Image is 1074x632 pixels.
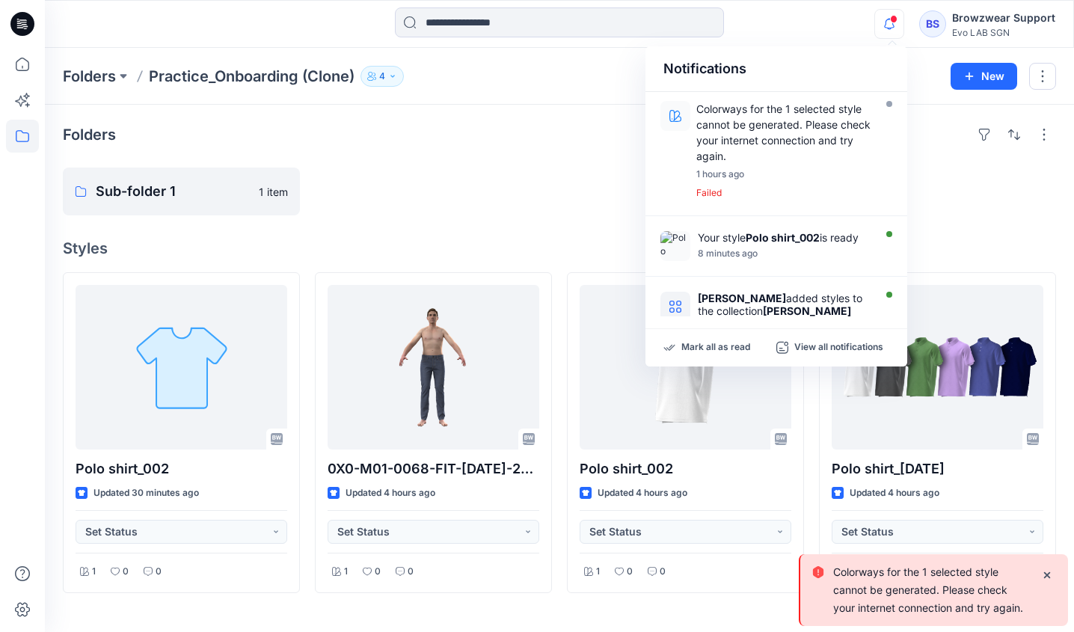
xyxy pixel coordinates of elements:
[793,548,1074,632] div: Notifications-bottom-right
[375,564,381,580] p: 0
[698,231,870,244] div: Your style is ready
[833,563,1029,617] p: Colorways for the 1 selected style cannot be generated. Please check your internet connection and...
[696,101,881,164] p: Colorways for the 1 selected style cannot be generated. Please check your internet connection and...
[93,485,199,501] p: Updated 30 minutes ago
[951,63,1017,90] button: New
[344,564,348,580] p: 1
[645,46,907,92] div: Notifications
[346,485,435,501] p: Updated 4 hours ago
[952,9,1055,27] div: Browzwear Support
[328,285,539,450] a: 0X0-M01-0068-FIT-JUL-2025
[63,66,116,87] a: Folders
[832,285,1043,450] a: Polo shirt_11Sep2025
[696,185,881,201] p: Failed
[660,564,666,580] p: 0
[63,239,1056,257] h4: Styles
[76,285,287,450] a: Polo shirt_002
[360,66,404,87] button: 4
[92,564,96,580] p: 1
[123,564,129,580] p: 0
[408,564,414,580] p: 0
[681,341,750,355] p: Mark all as read
[698,292,786,304] strong: [PERSON_NAME]
[259,184,288,200] p: 1 item
[598,485,687,501] p: Updated 4 hours ago
[698,248,870,259] div: Thursday, September 11, 2025 13:48
[919,10,946,37] div: BS
[627,564,633,580] p: 0
[63,126,116,144] h4: Folders
[156,564,162,580] p: 0
[149,66,355,87] p: Practice_Onboarding (Clone)
[379,68,385,85] p: 4
[832,458,1043,479] p: Polo shirt_[DATE]
[76,458,287,479] p: Polo shirt_002
[596,564,600,580] p: 1
[328,458,539,479] p: 0X0-M01-0068-FIT-[DATE]-2025
[850,485,939,501] p: Updated 4 hours ago
[63,168,300,215] a: Sub-folder 11 item
[660,231,690,261] img: Polo shirt_002
[96,181,250,202] p: Sub-folder 1
[698,304,851,330] strong: [PERSON_NAME] brand
[698,292,870,330] div: added styles to the collection .
[580,285,791,450] a: Polo shirt_002
[952,27,1055,38] div: Evo LAB SGN
[580,458,791,479] p: Polo shirt_002
[794,341,883,355] p: View all notifications
[660,292,690,322] img: Dawn brand
[746,231,820,244] strong: Polo shirt_002
[696,167,881,182] p: 1 hours ago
